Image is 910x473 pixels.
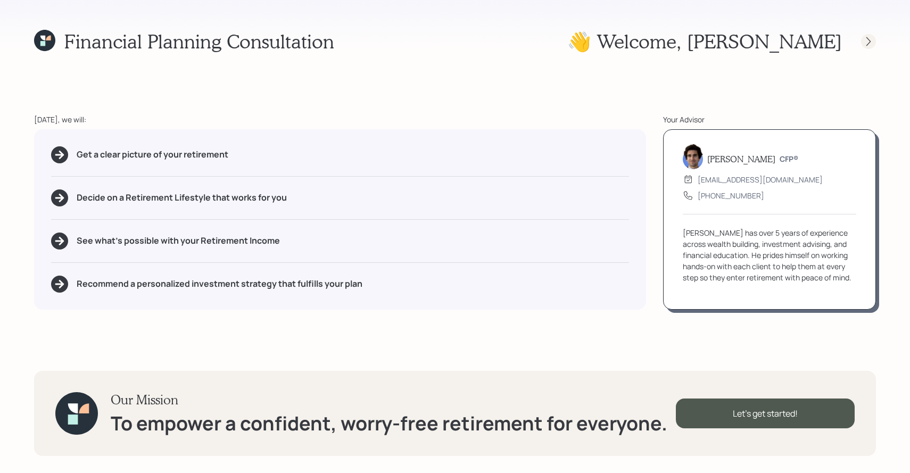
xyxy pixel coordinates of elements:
[567,30,842,53] h1: 👋 Welcome , [PERSON_NAME]
[663,114,876,125] div: Your Advisor
[683,227,856,283] div: [PERSON_NAME] has over 5 years of experience across wealth building, investment advising, and fin...
[77,193,287,203] h5: Decide on a Retirement Lifestyle that works for you
[780,155,798,164] h6: CFP®
[77,236,280,246] h5: See what's possible with your Retirement Income
[34,114,646,125] div: [DATE], we will:
[77,150,228,160] h5: Get a clear picture of your retirement
[676,399,855,428] div: Let's get started!
[683,144,703,169] img: harrison-schaefer-headshot-2.png
[698,174,823,185] div: [EMAIL_ADDRESS][DOMAIN_NAME]
[111,412,667,435] h1: To empower a confident, worry-free retirement for everyone.
[77,279,362,289] h5: Recommend a personalized investment strategy that fulfills your plan
[707,154,775,164] h5: [PERSON_NAME]
[111,392,667,408] h3: Our Mission
[698,190,764,201] div: [PHONE_NUMBER]
[64,30,334,53] h1: Financial Planning Consultation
